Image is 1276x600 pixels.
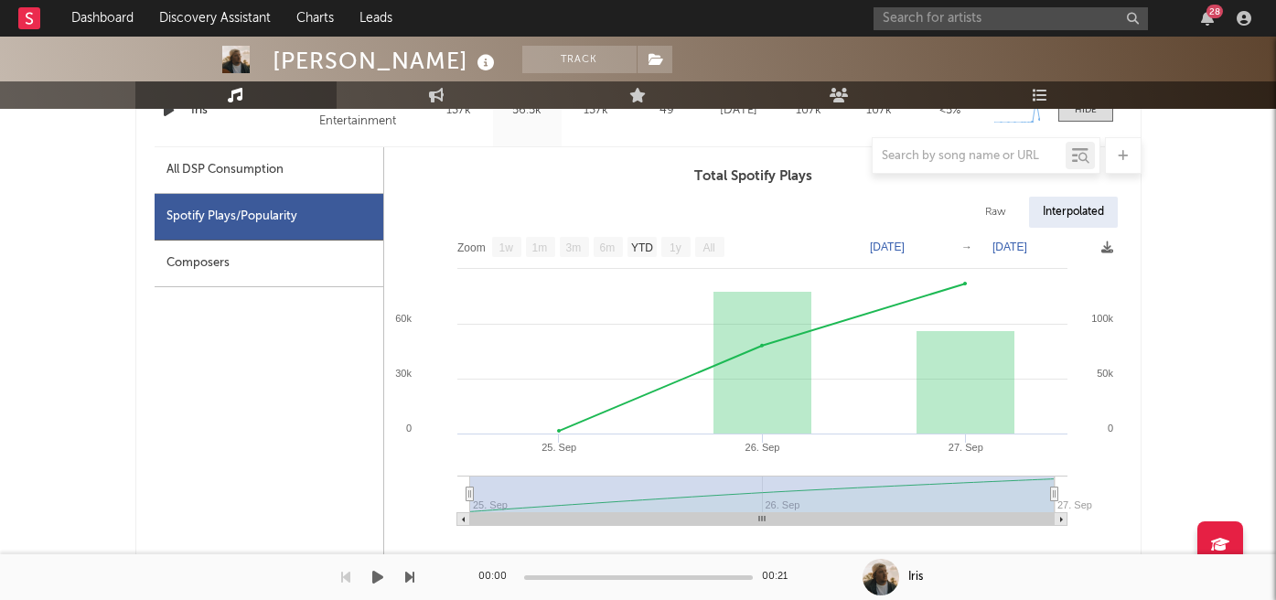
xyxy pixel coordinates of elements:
[191,102,311,120] a: Iris
[498,102,557,120] div: 56.5k
[1029,197,1118,228] div: Interpolated
[992,241,1027,253] text: [DATE]
[499,241,513,254] text: 1w
[405,423,411,434] text: 0
[457,241,486,254] text: Zoom
[702,241,714,254] text: All
[873,149,1066,164] input: Search by song name or URL
[948,442,982,453] text: 27. Sep
[384,166,1122,187] h3: Total Spotify Plays
[319,89,419,133] div: © 2025 Walk Off Entertainment
[708,102,769,120] div: [DATE]
[155,194,383,241] div: Spotify Plays/Popularity
[919,102,981,120] div: <5%
[531,241,547,254] text: 1m
[849,102,910,120] div: 107k
[762,566,799,588] div: 00:21
[541,442,576,453] text: 25. Sep
[670,241,681,254] text: 1y
[395,368,412,379] text: 30k
[1107,423,1112,434] text: 0
[478,566,515,588] div: 00:00
[635,102,699,120] div: 49
[1206,5,1223,18] div: 28
[630,241,652,254] text: YTD
[429,102,488,120] div: 137k
[522,46,637,73] button: Track
[273,46,499,76] div: [PERSON_NAME]
[745,442,779,453] text: 26. Sep
[566,102,626,120] div: 137k
[908,569,923,585] div: Iris
[1201,11,1214,26] button: 28
[874,7,1148,30] input: Search for artists
[961,241,972,253] text: →
[1057,499,1092,510] text: 27. Sep
[870,241,905,253] text: [DATE]
[599,241,615,254] text: 6m
[1091,313,1113,324] text: 100k
[565,241,581,254] text: 3m
[1097,368,1113,379] text: 50k
[155,241,383,287] div: Composers
[395,313,412,324] text: 60k
[971,197,1020,228] div: Raw
[778,102,840,120] div: 107k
